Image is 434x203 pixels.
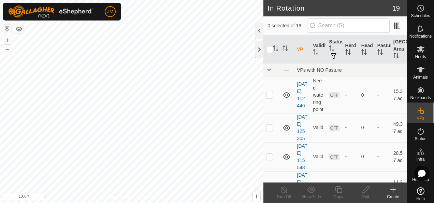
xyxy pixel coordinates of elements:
span: 19 [392,3,400,13]
button: i [253,192,260,200]
a: [DATE] 112446 [297,81,307,108]
td: - [375,113,391,142]
div: - [345,92,356,99]
th: Status [326,36,342,64]
a: [DATE] 125305 [297,114,307,141]
td: Valid [310,171,326,200]
span: Neckbands [410,96,431,100]
td: 49.37 ac [391,113,407,142]
a: [DATE] 115548 [297,143,307,170]
div: - [345,124,356,131]
a: [DATE] 231644 [297,172,307,199]
span: Notifications [409,34,432,38]
input: Search (S) [307,18,390,33]
span: Animals [413,75,428,79]
div: Copy [325,194,352,200]
a: Contact Us [139,194,159,200]
td: 0 [359,171,375,200]
p-sorticon: Activate to sort [273,46,278,52]
td: 0 [359,77,375,113]
td: Need watering point [310,77,326,113]
p-sorticon: Activate to sort [377,50,383,56]
p-sorticon: Activate to sort [283,46,288,52]
td: Valid [310,142,326,171]
td: 11.29 ac [391,171,407,200]
span: i [256,193,257,199]
span: 0 selected of 19 [267,22,307,29]
th: Herd [343,36,359,64]
span: VPs [417,116,424,120]
span: Help [416,197,425,201]
td: 0 [359,113,375,142]
p-sorticon: Activate to sort [361,50,367,56]
span: JM [107,8,114,15]
td: 15.37 ac [391,77,407,113]
div: Edit [352,194,379,200]
td: 28.57 ac [391,142,407,171]
th: Pasture [375,36,391,64]
button: + [3,36,11,44]
th: [GEOGRAPHIC_DATA] Area [391,36,407,64]
span: Infra [416,157,424,161]
div: - [345,153,356,160]
div: VPs with NO Pasture [297,67,404,73]
div: Turn Off [270,194,298,200]
p-sorticon: Activate to sort [329,46,334,52]
th: VP [294,36,310,64]
span: OFF [329,92,339,98]
th: Validity [310,36,326,64]
td: Valid [310,113,326,142]
button: Reset Map [3,25,11,33]
h2: In Rotation [267,4,392,12]
td: - [375,171,391,200]
a: Privacy Policy [105,194,130,200]
span: Schedules [411,14,430,18]
p-sorticon: Activate to sort [345,50,351,56]
img: Gallagher Logo [8,5,93,18]
span: Status [415,137,426,141]
p-sorticon: Activate to sort [393,54,399,59]
div: Show/Hide [298,194,325,200]
button: Map Layers [15,25,23,33]
p-sorticon: Activate to sort [313,50,318,56]
span: Herds [415,55,426,59]
button: – [3,45,11,53]
span: OFF [329,125,339,131]
td: - [375,142,391,171]
th: Head [359,36,375,64]
div: Create [379,194,407,200]
td: - [375,77,391,113]
span: Heatmap [412,178,429,182]
span: OFF [329,154,339,160]
td: 0 [359,142,375,171]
